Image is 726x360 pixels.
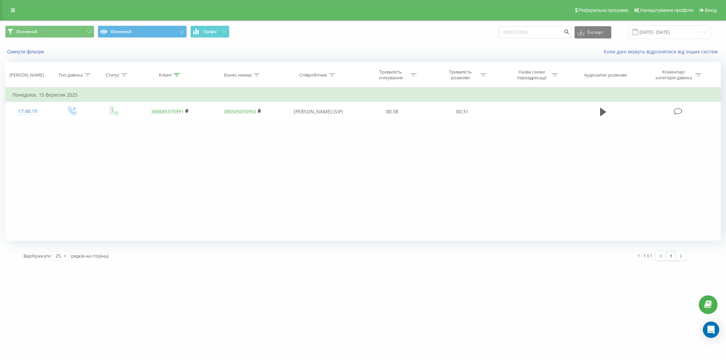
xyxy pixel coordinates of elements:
div: 17:48:19 [12,105,43,118]
button: Скинути фільтри [5,49,47,55]
div: Тривалість очікування [372,69,409,81]
span: Налаштування профілю [640,7,693,13]
a: 380505055955 [224,108,256,115]
div: Коментар/категорія дзвінка [654,69,694,81]
span: Графік [204,29,217,34]
div: 25 [55,252,61,259]
td: 00:38 [357,102,427,121]
span: рядків на сторінці [71,253,109,259]
div: Назва схеми переадресації [514,69,550,81]
button: Графік [190,26,229,38]
span: Відображати [23,253,51,259]
a: 1 [666,251,676,261]
span: Вихід [705,7,717,13]
div: Тип дзвінка [59,72,83,78]
span: Основний [16,29,37,34]
button: Основний [5,26,94,38]
input: Пошук за номером [499,26,571,38]
div: Тривалість розмови [442,69,479,81]
td: 00:31 [427,102,497,121]
a: Коли дані можуть відрізнятися вiд інших систем [604,48,721,55]
div: Співробітник [300,72,327,78]
div: Open Intercom Messenger [703,322,719,338]
button: Основний [98,26,187,38]
div: Аудіозапис розмови [584,72,627,78]
a: 380685370991 [151,108,184,115]
button: Експорт [575,26,611,38]
div: 1 - 1 з 1 [638,252,652,259]
td: [PERSON_NAME] (SIP) [279,102,357,121]
div: Бізнес номер [224,72,252,78]
div: Статус [106,72,119,78]
div: [PERSON_NAME] [10,72,44,78]
td: Понеділок, 15 Вересня 2025 [5,88,721,102]
span: Реферальна програма [579,7,629,13]
div: Клієнт [159,72,172,78]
